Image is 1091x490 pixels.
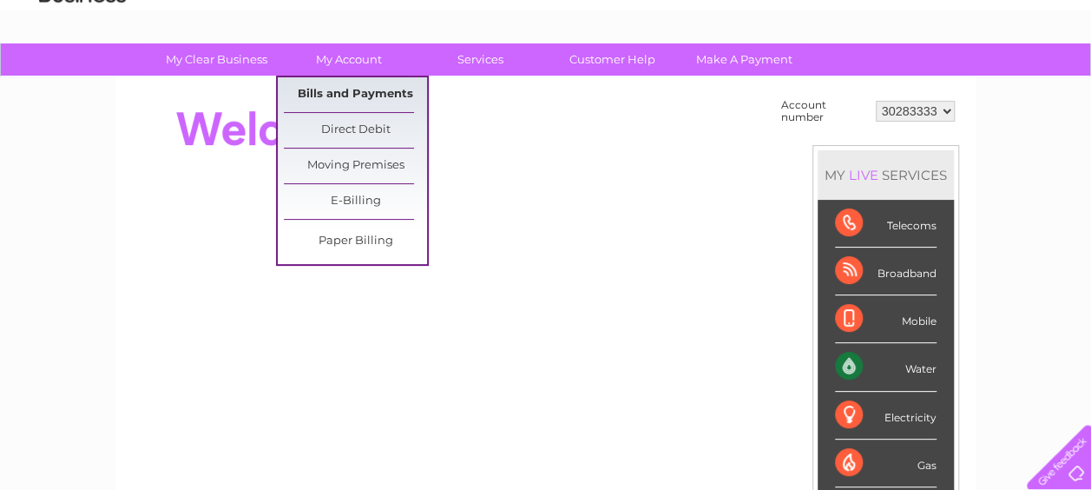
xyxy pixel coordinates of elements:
a: Telecoms [877,74,930,87]
a: Bills and Payments [284,77,427,112]
a: 0333 014 3131 [764,9,884,30]
td: Account number [777,95,871,128]
div: Clear Business is a trading name of Verastar Limited (registered in [GEOGRAPHIC_DATA] No. 3667643... [136,10,956,84]
a: Water [785,74,818,87]
div: Gas [835,440,937,487]
div: Broadband [835,248,937,295]
a: Direct Debit [284,113,427,148]
a: Customer Help [541,43,684,76]
a: E-Billing [284,184,427,219]
a: Paper Billing [284,224,427,259]
a: Energy [829,74,867,87]
div: Electricity [835,392,937,440]
a: Moving Premises [284,149,427,183]
div: Water [835,343,937,391]
a: Make A Payment [673,43,816,76]
a: Contact [976,74,1018,87]
a: Log out [1034,74,1075,87]
a: My Account [277,43,420,76]
div: LIVE [845,167,882,183]
a: Services [409,43,552,76]
div: Mobile [835,295,937,343]
div: MY SERVICES [818,150,954,200]
a: Blog [940,74,965,87]
div: Telecoms [835,200,937,248]
img: logo.png [38,45,127,98]
a: My Clear Business [145,43,288,76]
